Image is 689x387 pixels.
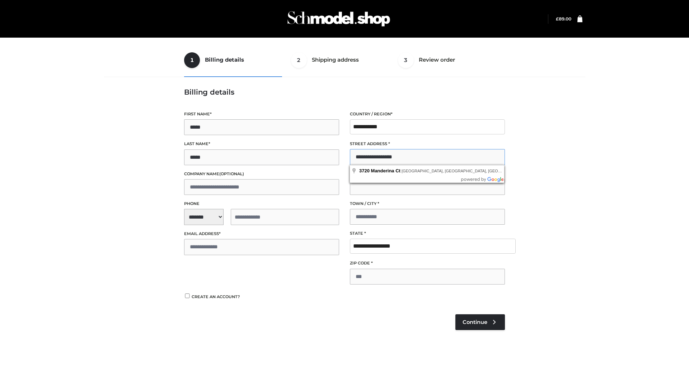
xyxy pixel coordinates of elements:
[184,171,339,177] label: Company name
[402,169,529,173] span: [GEOGRAPHIC_DATA], [GEOGRAPHIC_DATA], [GEOGRAPHIC_DATA]
[192,294,240,299] span: Create an account?
[350,260,505,267] label: ZIP Code
[359,168,370,173] span: 3720
[184,293,191,298] input: Create an account?
[371,168,400,173] span: Manderina Ct
[184,140,339,147] label: Last name
[350,111,505,118] label: Country / Region
[350,140,505,147] label: Street address
[184,200,339,207] label: Phone
[350,200,505,207] label: Town / City
[219,171,244,176] span: (optional)
[285,5,393,33] img: Schmodel Admin 964
[455,314,505,330] a: Continue
[556,16,559,21] span: £
[184,88,505,96] h3: Billing details
[350,230,505,237] label: State
[556,16,571,21] a: £89.00
[184,111,339,118] label: First name
[184,230,339,237] label: Email address
[463,319,487,325] span: Continue
[556,16,571,21] bdi: 89.00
